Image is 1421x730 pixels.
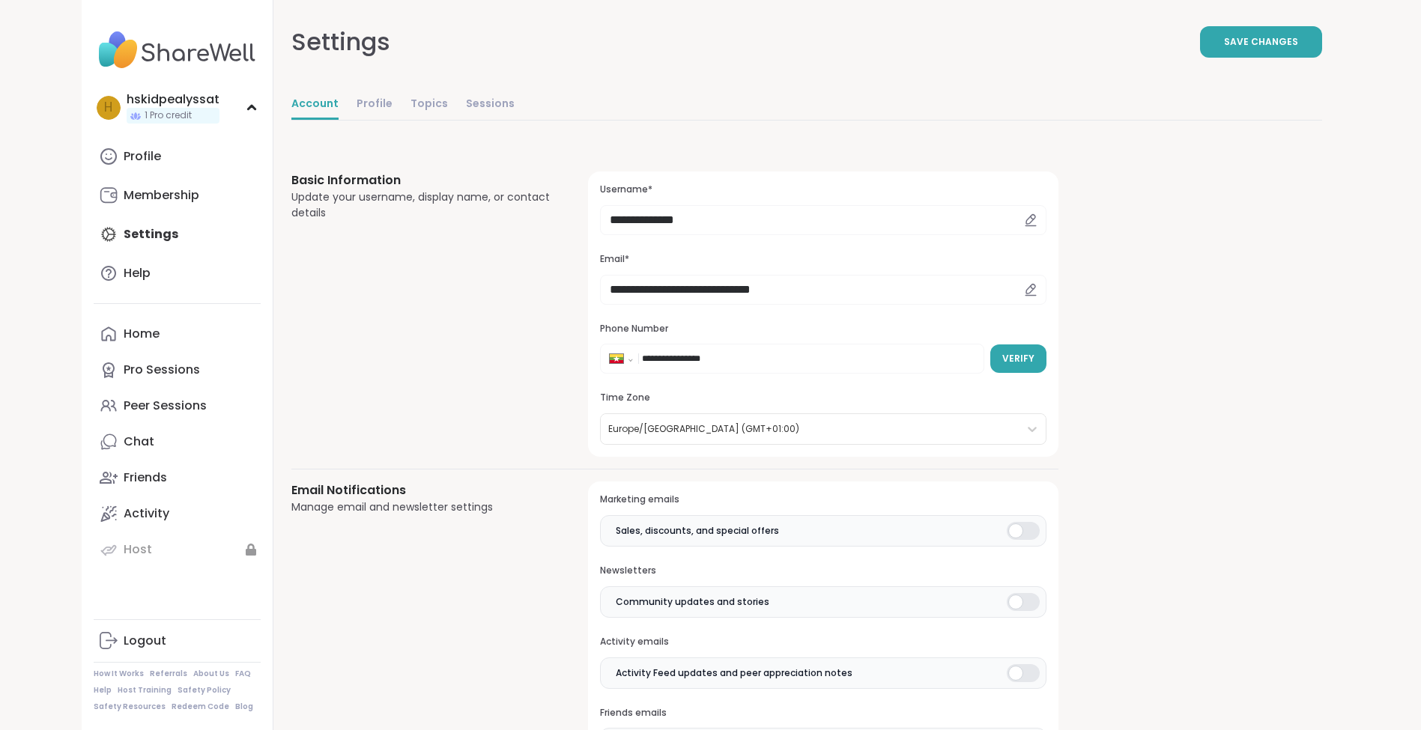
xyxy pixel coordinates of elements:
div: Manage email and newsletter settings [291,499,553,515]
a: Host [94,532,261,568]
button: Save Changes [1200,26,1322,58]
a: Peer Sessions [94,388,261,424]
div: Host [124,541,152,558]
span: Save Changes [1224,35,1298,49]
div: Home [124,326,160,342]
a: Pro Sessions [94,352,261,388]
h3: Basic Information [291,171,553,189]
a: Help [94,685,112,696]
a: Redeem Code [172,702,229,712]
h3: Time Zone [600,392,1046,404]
div: Profile [124,148,161,165]
a: Help [94,255,261,291]
img: ShareWell Nav Logo [94,24,261,76]
span: Verify [1002,352,1034,365]
a: About Us [193,669,229,679]
h3: Friends emails [600,707,1046,720]
a: Logout [94,623,261,659]
a: How It Works [94,669,144,679]
a: Chat [94,424,261,460]
span: Activity Feed updates and peer appreciation notes [616,666,852,680]
div: Peer Sessions [124,398,207,414]
a: Profile [357,90,393,120]
a: Sessions [466,90,515,120]
h3: Newsletters [600,565,1046,577]
a: Home [94,316,261,352]
span: h [104,98,112,118]
div: Logout [124,633,166,649]
div: Chat [124,434,154,450]
a: Activity [94,496,261,532]
div: Pro Sessions [124,362,200,378]
a: Safety Resources [94,702,166,712]
h3: Phone Number [600,323,1046,335]
div: Friends [124,469,167,486]
div: Activity [124,505,169,522]
h3: Activity emails [600,636,1046,648]
a: Topics [410,90,448,120]
h3: Marketing emails [600,493,1046,506]
div: Help [124,265,151,282]
h3: Username* [600,183,1046,196]
a: Friends [94,460,261,496]
div: Settings [291,24,390,60]
span: 1 Pro credit [145,109,192,122]
a: FAQ [235,669,251,679]
h3: Email* [600,253,1046,266]
a: Referrals [150,669,187,679]
a: Account [291,90,339,120]
a: Membership [94,177,261,213]
span: Sales, discounts, and special offers [616,524,779,538]
a: Blog [235,702,253,712]
div: Membership [124,187,199,204]
button: Verify [990,344,1046,373]
a: Safety Policy [178,685,231,696]
span: Community updates and stories [616,595,769,609]
div: hskidpealyssat [127,91,219,108]
h3: Email Notifications [291,481,553,499]
a: Profile [94,139,261,174]
div: Update your username, display name, or contact details [291,189,553,221]
a: Host Training [118,685,172,696]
